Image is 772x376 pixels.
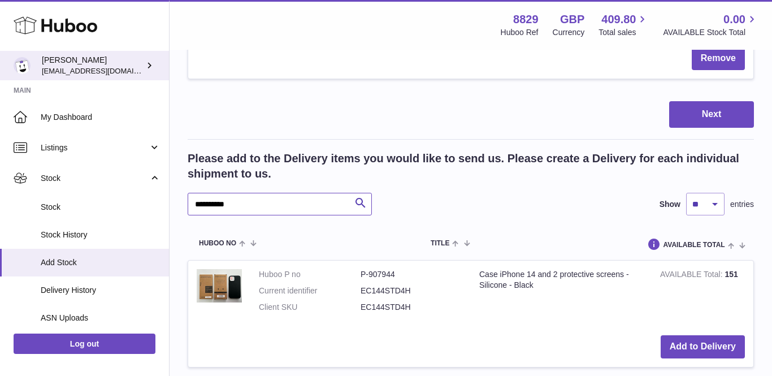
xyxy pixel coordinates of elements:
[730,199,754,210] span: entries
[41,257,161,268] span: Add Stock
[669,101,754,128] button: Next
[560,12,584,27] strong: GBP
[14,334,155,354] a: Log out
[14,57,31,74] img: commandes@kpmatech.com
[598,12,649,38] a: 409.80 Total sales
[259,302,361,313] dt: Client SKU
[41,230,161,240] span: Stock History
[598,27,649,38] span: Total sales
[553,27,585,38] div: Currency
[41,313,161,323] span: ASN Uploads
[661,335,745,358] button: Add to Delivery
[663,12,758,38] a: 0.00 AVAILABLE Stock Total
[513,12,539,27] strong: 8829
[41,202,161,213] span: Stock
[259,269,361,280] dt: Huboo P no
[188,151,754,181] h2: Please add to the Delivery items you would like to send us. Please create a Delivery for each ind...
[41,142,149,153] span: Listings
[471,261,652,327] td: Case iPhone 14 and 2 protective screens - Silicone - Black
[42,55,144,76] div: [PERSON_NAME]
[199,240,236,247] span: Huboo no
[197,269,242,302] img: Case iPhone 14 and 2 protective screens - Silicone - Black
[663,27,758,38] span: AVAILABLE Stock Total
[660,270,725,282] strong: AVAILABLE Total
[431,240,449,247] span: Title
[41,112,161,123] span: My Dashboard
[723,12,745,27] span: 0.00
[660,199,680,210] label: Show
[41,285,161,296] span: Delivery History
[501,27,539,38] div: Huboo Ref
[663,241,725,249] span: AVAILABLE Total
[361,286,462,296] dd: EC144STD4H
[41,173,149,184] span: Stock
[652,261,753,327] td: 151
[361,269,462,280] dd: P-907944
[692,47,745,70] button: Remove
[42,66,166,75] span: [EMAIL_ADDRESS][DOMAIN_NAME]
[601,12,636,27] span: 409.80
[259,286,361,296] dt: Current identifier
[361,302,462,313] dd: EC144STD4H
